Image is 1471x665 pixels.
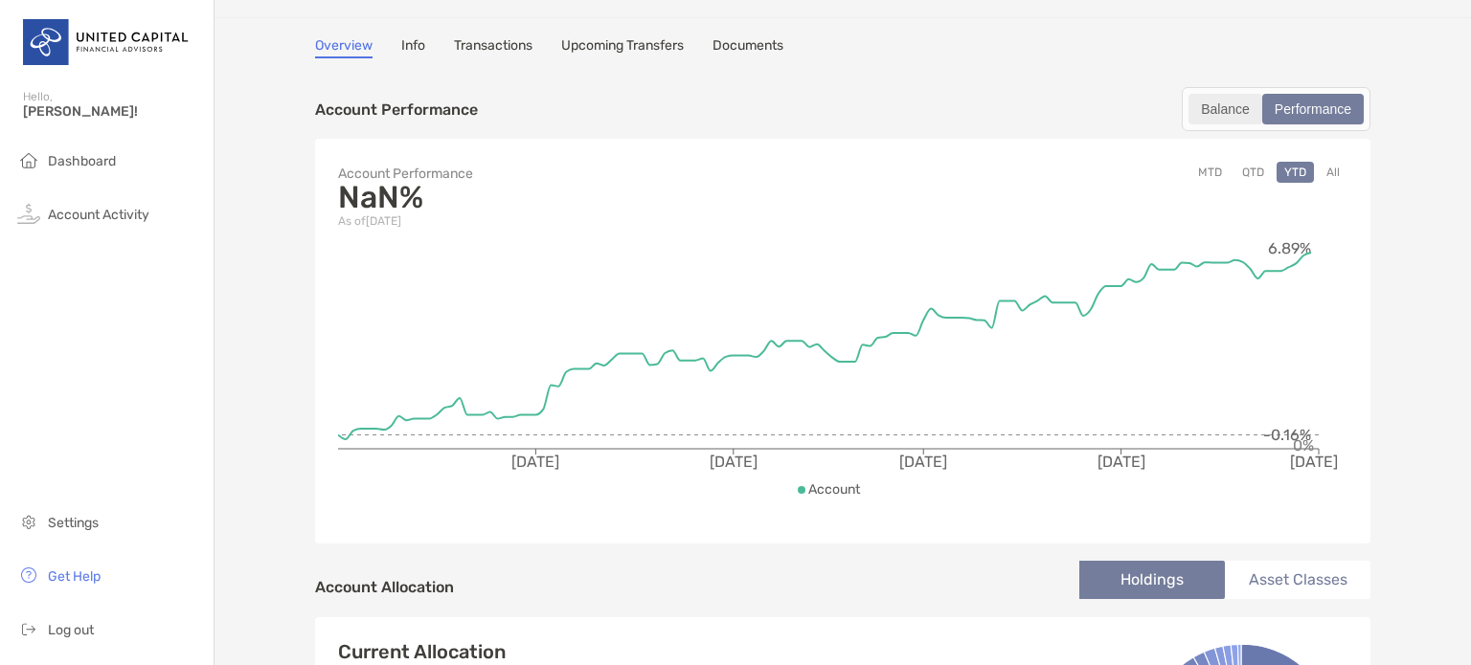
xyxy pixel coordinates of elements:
span: [PERSON_NAME]! [23,103,202,120]
p: Account Performance [315,98,478,122]
li: Holdings [1079,561,1225,599]
div: segmented control [1182,87,1370,131]
tspan: [DATE] [1290,453,1338,471]
img: activity icon [17,202,40,225]
img: United Capital Logo [23,8,191,77]
img: household icon [17,148,40,171]
a: Info [401,37,425,58]
tspan: [DATE] [1098,453,1145,471]
img: logout icon [17,617,40,640]
img: settings icon [17,510,40,533]
button: YTD [1277,162,1314,183]
button: All [1319,162,1347,183]
button: MTD [1190,162,1230,183]
h4: Current Allocation [338,640,506,663]
span: Log out [48,622,94,638]
p: Account [808,477,860,501]
li: Asset Classes [1225,561,1370,599]
p: As of [DATE] [338,210,843,233]
div: Balance [1190,96,1260,122]
tspan: [DATE] [899,453,947,471]
img: get-help icon [17,564,40,587]
a: Upcoming Transfers [561,37,684,58]
span: Account Activity [48,207,149,223]
span: Get Help [48,568,101,585]
h4: Account Allocation [315,578,454,596]
a: Overview [315,37,373,58]
p: NaN% [338,186,843,210]
tspan: 6.89% [1268,239,1311,257]
a: Documents [713,37,783,58]
a: Transactions [454,37,532,58]
tspan: [DATE] [710,453,758,471]
button: QTD [1234,162,1272,183]
tspan: -0.16% [1263,426,1311,444]
div: Performance [1264,96,1362,122]
span: Settings [48,515,99,531]
p: Account Performance [338,162,843,186]
span: Dashboard [48,153,116,169]
tspan: 0% [1293,436,1314,454]
tspan: [DATE] [511,453,559,471]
